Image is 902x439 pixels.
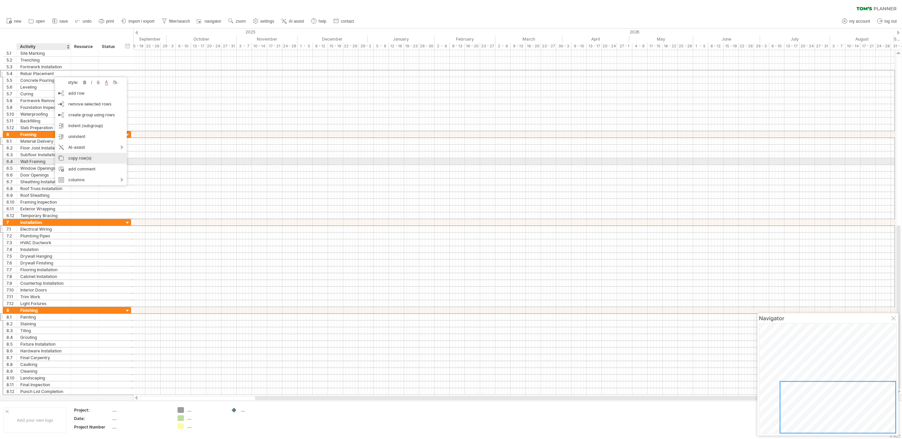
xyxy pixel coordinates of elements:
div: Tiling [20,327,67,334]
div: Project: [74,407,111,413]
div: Landscaping [20,375,67,381]
div: 6.1 [6,138,17,144]
div: Final Inspection [20,382,67,388]
div: HVAC Ductwork [20,239,67,246]
div: Leveling [20,84,67,90]
div: Painting [20,314,67,320]
div: 7.8 [6,273,17,280]
div: 5.9 [6,104,17,111]
div: Interior Doors [20,287,67,293]
a: undo [73,17,94,26]
span: new [14,19,21,24]
div: 10 - 14 [846,43,861,50]
div: create group using rows [55,110,127,120]
div: 5.7 [6,91,17,97]
a: import / export [119,17,157,26]
div: Hardware Installation [20,348,67,354]
div: 6.3 [6,152,17,158]
div: 7.4 [6,246,17,253]
div: 15 - 19 [328,43,343,50]
div: v 422 [890,434,901,439]
div: Electrical Wiring [20,226,67,232]
div: 9 - 13 [450,43,465,50]
div: Formwork Installation [20,64,67,70]
div: Waterproofing [20,111,67,117]
div: 6.10 [6,199,17,205]
a: settings [251,17,276,26]
div: Trim Work [20,294,67,300]
span: my account [850,19,870,24]
div: Finishing [20,307,67,314]
div: 6.9 [6,192,17,199]
div: 8.9 [6,368,17,374]
div: 6 [6,131,17,138]
div: Grouting [20,334,67,341]
div: Insulation [20,246,67,253]
div: 27 - 31 [815,43,830,50]
div: 7.12 [6,300,17,307]
div: 8.12 [6,388,17,395]
div: Roof Sheathing [20,192,67,199]
div: 8.8 [6,361,17,368]
span: filter/search [169,19,190,24]
div: 15 - 19 [724,43,739,50]
div: 20 - 24 [602,43,617,50]
div: Window Openings [20,165,67,171]
div: March 2026 [495,36,562,43]
div: .... [187,407,224,413]
div: 10 - 14 [252,43,267,50]
span: log out [885,19,897,24]
div: style: [58,80,82,85]
div: Drywall Finishing [20,260,67,266]
div: 1 - 5 [298,43,313,50]
div: 8.2 [6,321,17,327]
a: my account [840,17,872,26]
div: 7.7 [6,267,17,273]
div: October 2025 [167,36,237,43]
div: 24 - 28 [282,43,298,50]
div: Drywall Hanging [20,253,67,259]
div: 5.2 [6,57,17,63]
div: 26 - 30 [419,43,435,50]
div: .... [241,407,278,413]
a: new [5,17,23,26]
div: 8.6 [6,348,17,354]
div: 13 - 17 [191,43,206,50]
div: 6 - 10 [572,43,587,50]
div: July 2026 [760,36,830,43]
a: AI assist [280,17,306,26]
div: Floor Joist Installation [20,145,67,151]
div: add row [55,88,127,99]
div: Temporary Bracing [20,212,67,219]
span: zoom [236,19,246,24]
a: print [97,17,116,26]
div: Framing Inspection [20,199,67,205]
div: 20 - 24 [800,43,815,50]
div: 7 [6,219,17,226]
div: 22 - 26 [739,43,754,50]
div: 3 - 7 [237,43,252,50]
div: 17 - 21 [861,43,876,50]
div: 27 - 1 [617,43,632,50]
span: AI assist [289,19,304,24]
div: 18 - 22 [663,43,678,50]
div: May 2026 [629,36,693,43]
span: print [106,19,114,24]
div: Add your own logo [3,408,67,433]
div: Resource [74,43,95,50]
div: 29 - 2 [359,43,374,50]
div: April 2026 [562,36,629,43]
div: 11 - 15 [648,43,663,50]
a: save [50,17,70,26]
div: June 2026 [693,36,760,43]
div: Light Fixtures [20,300,67,307]
div: .... [113,407,169,413]
div: Countertop Installation [20,280,67,286]
div: Installation [20,219,67,226]
div: Cabinet Installation [20,273,67,280]
div: 8.4 [6,334,17,341]
div: Date: [74,416,111,421]
div: .... [113,424,169,430]
div: 5.8 [6,97,17,104]
div: 5.6 [6,84,17,90]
